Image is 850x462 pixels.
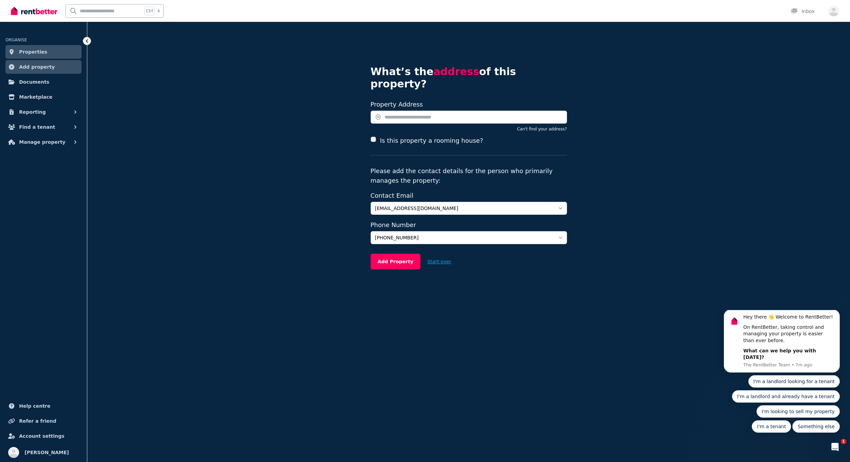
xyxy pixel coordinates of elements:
label: Is this property a rooming house? [380,136,483,145]
button: [PHONE_NUMBER] [371,231,567,244]
label: Contact Email [371,191,567,200]
span: Refer a friend [19,417,56,425]
span: Add property [19,63,55,71]
div: Message content [30,4,121,51]
label: Property Address [371,101,423,108]
button: Quick reply: I'm a tenant [38,110,77,123]
a: Add property [5,60,81,74]
a: Properties [5,45,81,59]
h4: What’s the of this property? [371,66,567,90]
span: Help centre [19,402,50,410]
button: Quick reply: I'm a landlord and already have a tenant [18,80,126,93]
span: Ctrl [144,6,155,15]
iframe: Intercom live chat [827,439,843,455]
span: Account settings [19,432,64,440]
label: Phone Number [371,220,567,230]
b: What can we help you with [DATE]? [30,38,102,50]
span: Marketplace [19,93,52,101]
span: [PHONE_NUMBER] [375,234,553,241]
img: Profile image for The RentBetter Team [15,5,26,16]
button: Start over [420,254,458,269]
button: Reporting [5,105,81,119]
span: Find a tenant [19,123,55,131]
button: Quick reply: I'm looking to sell my property [43,95,126,108]
a: Documents [5,75,81,89]
a: Refer a friend [5,414,81,428]
img: RentBetter [11,6,57,16]
a: Account settings [5,429,81,443]
button: Find a tenant [5,120,81,134]
div: Hey there 👋 Welcome to RentBetter! [30,4,121,11]
span: Documents [19,78,49,86]
span: Manage property [19,138,65,146]
span: ORGANISE [5,38,27,42]
button: Add Property [371,254,421,269]
span: Reporting [19,108,46,116]
a: Marketplace [5,90,81,104]
span: address [433,66,479,78]
button: Quick reply: I'm a landlord looking for a tenant [35,65,126,78]
div: Quick reply options [10,65,126,123]
span: [PERSON_NAME] [25,448,69,457]
div: Inbox [791,8,815,15]
div: On RentBetter, taking control and managing your property is easier than ever before. [30,14,121,34]
p: Please add the contact details for the person who primarily manages the property: [371,166,567,185]
span: Properties [19,48,47,56]
span: k [158,8,160,14]
a: Help centre [5,399,81,413]
span: 1 [841,439,846,444]
button: [EMAIL_ADDRESS][DOMAIN_NAME] [371,202,567,215]
iframe: Intercom notifications message [714,310,850,437]
p: Message from The RentBetter Team, sent 7m ago [30,52,121,58]
span: [EMAIL_ADDRESS][DOMAIN_NAME] [375,205,553,212]
button: Manage property [5,135,81,149]
button: Can't find your address? [517,126,567,132]
button: Quick reply: Something else [79,110,126,123]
